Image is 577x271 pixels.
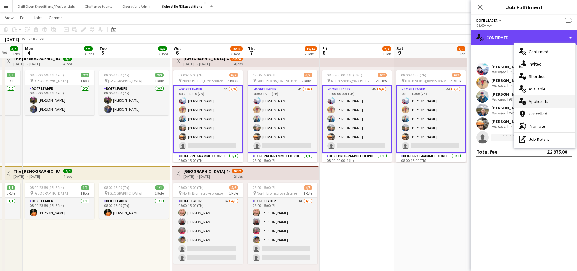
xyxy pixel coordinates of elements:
app-job-card: 08:00-00:00 (16h) (Sat)6/7 North Bromsgrove Bronze2 RolesDofE Leader4A5/608:00-00:00 (16h)[PERSON... [322,70,392,162]
span: 6/7 [378,73,387,77]
div: [PERSON_NAME] [491,105,524,111]
span: 6/7 [304,73,312,77]
app-card-role: DofE Leader1A4/608:00-15:00 (7h)[PERSON_NAME][PERSON_NAME][PERSON_NAME][PERSON_NAME] [248,198,317,264]
app-card-role: DofE Leader4A5/608:00-15:00 (7h)[PERSON_NAME][PERSON_NAME][PERSON_NAME][PERSON_NAME][PERSON_NAME] [396,85,466,153]
div: [DATE] → [DATE] [13,174,60,179]
span: 2 Roles [227,78,238,83]
span: Applicants [529,99,548,104]
div: [DATE] → [DATE] [183,62,230,66]
span: Jobs [33,15,43,21]
app-job-card: 08:00-15:00 (7h)4/6 North Bromsgrove Bronze1 RoleDofE Leader1A4/608:00-15:00 (7h)[PERSON_NAME][PE... [173,183,243,264]
div: [DATE] → [DATE] [183,174,230,179]
div: [PERSON_NAME] [491,78,524,83]
span: 2/2 [7,73,15,77]
span: Tue [99,46,107,51]
span: Confirmed [529,49,548,54]
span: North Bromsgrove Bronze [405,78,446,83]
span: North Bromsgrove Bronze [257,191,297,195]
app-card-role: DofE Leader4A5/608:00-15:00 (7h)[PERSON_NAME][PERSON_NAME][PERSON_NAME][PERSON_NAME][PERSON_NAME] [248,85,317,153]
span: 4/6 [229,185,238,190]
div: 1 Job [457,52,465,56]
span: Comms [49,15,63,21]
span: 1 Role [155,78,164,83]
span: Sun [471,46,478,51]
span: DofE Leader [476,18,498,23]
a: View [2,14,16,22]
div: 08:00-23:59 (15h59m)2/2 [GEOGRAPHIC_DATA]1 RoleDofE Leader2/208:00-23:59 (15h59m)[PERSON_NAME][PE... [25,70,94,115]
div: Confirmed [471,30,577,45]
div: [PERSON_NAME] [491,91,524,97]
span: 6/7 [382,46,391,51]
span: 08:00-00:00 (16h) (Sat) [327,73,362,77]
span: 6 [173,49,182,56]
span: Wed [174,46,182,51]
span: 10/13 [305,46,317,51]
div: 132.8km [507,83,523,88]
span: [GEOGRAPHIC_DATA] [108,78,142,83]
span: 4/6 [304,185,312,190]
div: 2 Jobs [305,52,317,56]
button: Operations Admin [117,0,157,12]
span: 5 [98,49,107,56]
span: Thu [248,46,256,51]
div: 1 Job [383,52,391,56]
span: 10 [470,49,478,56]
div: Not rated [491,111,507,115]
span: Sat [396,46,403,51]
span: Promote [529,123,545,129]
span: 1 Role [155,191,164,195]
span: Invited [529,61,542,67]
span: 1/1 [155,185,164,190]
span: -- [565,18,572,23]
div: Not rated [491,83,507,88]
div: 2 jobs [234,173,243,179]
span: 1 Role [80,78,89,83]
div: Total fee [476,149,497,155]
span: [GEOGRAPHIC_DATA] [34,191,68,195]
app-job-card: 08:00-15:00 (7h)4/6 North Bromsgrove Bronze1 RoleDofE Leader1A4/608:00-15:00 (7h)[PERSON_NAME][PE... [248,183,317,264]
div: 08:00-15:00 (7h)6/7 North Bromsgrove Bronze2 RolesDofE Leader4A5/608:00-15:00 (7h)[PERSON_NAME][P... [396,70,466,162]
app-card-role: DofE Programme Coordinator1/108:00-15:00 (7h) [248,153,317,174]
h3: Job Fulfilment [471,3,577,11]
span: Shortlist [529,74,545,79]
span: 4 [24,49,33,56]
a: Jobs [31,14,45,22]
span: 2 Roles [302,78,312,83]
div: 4 jobs [234,61,243,66]
div: 08:00-15:00 (7h)2/2 [GEOGRAPHIC_DATA]1 RoleDofE Leader2/208:00-15:00 (7h)[PERSON_NAME][PERSON_NAME] [99,70,169,115]
div: 3 Jobs [84,52,94,56]
span: 08:00-15:00 (7h) [104,73,129,77]
app-job-card: 08:00-15:00 (7h)1/1 [GEOGRAPHIC_DATA]1 RoleDofE Leader1/108:00-15:00 (7h)[PERSON_NAME] [99,183,169,219]
span: 08:00-15:00 (7h) [401,73,426,77]
span: 7 [247,49,256,56]
app-card-role: DofE Leader4A5/608:00-00:00 (16h)[PERSON_NAME][PERSON_NAME][PERSON_NAME][PERSON_NAME][PERSON_NAME] [322,85,392,153]
span: Mon [25,46,33,51]
app-card-role: DofE Leader2/208:00-23:59 (15h59m)[PERSON_NAME][PERSON_NAME] [25,85,94,115]
app-card-role: DofE Leader1/108:00-15:00 (7h)[PERSON_NAME] [99,198,169,219]
span: 5/5 [10,46,18,51]
app-card-role: DofE Programme Coordinator1/108:00-15:00 (7h) [396,153,466,174]
div: Job Details [514,133,575,145]
div: £2 975.00 [547,149,567,155]
span: 24/28 [230,56,243,61]
span: [GEOGRAPHIC_DATA] [34,78,68,83]
div: [PERSON_NAME] [491,64,524,70]
app-card-role: DofE Programme Coordinator1/108:00-15:00 (7h) [173,153,243,174]
span: [GEOGRAPHIC_DATA] [108,191,142,195]
h3: [GEOGRAPHIC_DATA] 4-day Bronze [183,56,230,62]
span: 08:00-15:00 (7h) [104,185,129,190]
div: 14.7km [507,124,521,129]
span: 1 Role [6,78,15,83]
div: 08:00- --:-- [476,23,572,28]
span: 1 Role [229,191,238,195]
span: Available [529,86,546,92]
div: Not rated [491,70,507,74]
span: 6/7 [229,73,238,77]
button: DofE Open Expeditions / Residentials [13,0,80,12]
span: 08:00-15:00 (7h) [253,185,278,190]
span: 9 [396,49,403,56]
div: [DATE] [5,36,19,42]
span: 3/3 [158,46,167,51]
